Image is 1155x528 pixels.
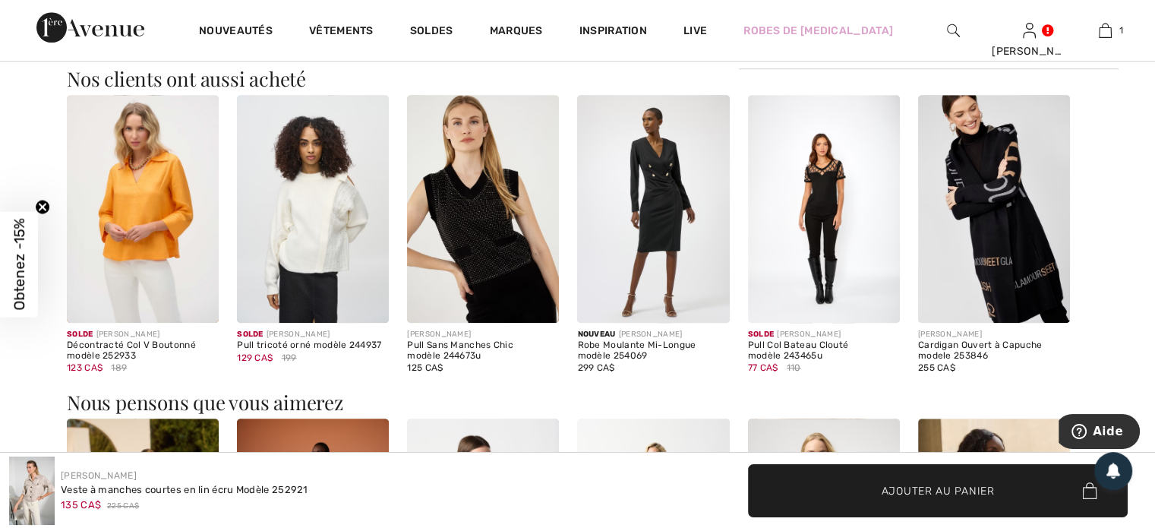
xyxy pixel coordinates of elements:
[407,329,559,340] div: [PERSON_NAME]
[787,361,801,375] span: 110
[67,330,93,339] span: Solde
[748,329,900,340] div: [PERSON_NAME]
[237,330,264,339] span: Solde
[490,24,543,40] a: Marques
[111,361,127,375] span: 189
[67,95,219,323] img: Décontracté Col V Boutonné modèle 252933
[407,340,559,362] div: Pull Sans Manches Chic modèle 244673u
[407,95,559,323] img: Pull Sans Manches Chic modèle 244673u
[237,353,273,363] span: 129 CA$
[67,329,219,340] div: [PERSON_NAME]
[67,362,103,373] span: 123 CA$
[282,351,297,365] span: 199
[1059,414,1140,452] iframe: Ouvre un widget dans lequel vous pouvez trouver plus d’informations
[309,24,374,40] a: Vêtements
[882,482,995,498] span: Ajouter au panier
[579,24,647,40] span: Inspiration
[237,340,389,351] div: Pull tricoté orné modèle 244937
[61,470,137,481] a: [PERSON_NAME]
[748,362,778,373] span: 77 CA$
[1023,23,1036,37] a: Se connecter
[577,95,729,323] img: Robe Moulante Mi-Longue modèle 254069
[947,21,960,40] img: recherche
[35,199,50,214] button: Close teaser
[577,330,615,339] span: Nouveau
[1099,21,1112,40] img: Mon panier
[107,501,139,512] span: 225 CA$
[1068,21,1142,40] a: 1
[743,23,893,39] a: Robes de [MEDICAL_DATA]
[918,95,1070,323] img: Cardigan Ouvert à Capuche modele 253846
[918,329,1070,340] div: [PERSON_NAME]
[11,218,28,310] span: Obtenez -15%
[61,499,101,511] span: 135 CA$
[199,24,273,40] a: Nouveautés
[748,340,900,362] div: Pull Col Bateau Clouté modèle 243465u
[237,95,389,323] img: Pull tricoté orné modèle 244937
[1023,21,1036,40] img: Mes infos
[61,482,308,498] div: Veste à manches courtes en lin écru Modèle 252921
[992,43,1066,59] div: [PERSON_NAME]
[577,362,614,373] span: 299 CA$
[577,329,729,340] div: [PERSON_NAME]
[410,24,453,40] a: Soldes
[67,393,1088,413] h3: Nous pensons que vous aimerez
[237,329,389,340] div: [PERSON_NAME]
[407,362,443,373] span: 125 CA$
[748,464,1128,517] button: Ajouter au panier
[67,340,219,362] div: Décontracté Col V Boutonné modèle 252933
[577,340,729,362] div: Robe Moulante Mi-Longue modèle 254069
[1082,482,1097,499] img: Bag.svg
[918,340,1070,362] div: Cardigan Ouvert à Capuche modele 253846
[683,23,707,39] a: Live
[918,362,955,373] span: 255 CA$
[748,95,900,323] img: Pull Col Bateau Clouté modèle 243465u
[67,69,1088,89] h3: Nos clients ont aussi acheté
[9,457,55,525] img: Veste &agrave; manches courtes en lin &eacute;cru Mod&egrave;le 252921
[1119,24,1123,37] span: 1
[36,12,144,43] img: 1ère Avenue
[748,330,775,339] span: Solde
